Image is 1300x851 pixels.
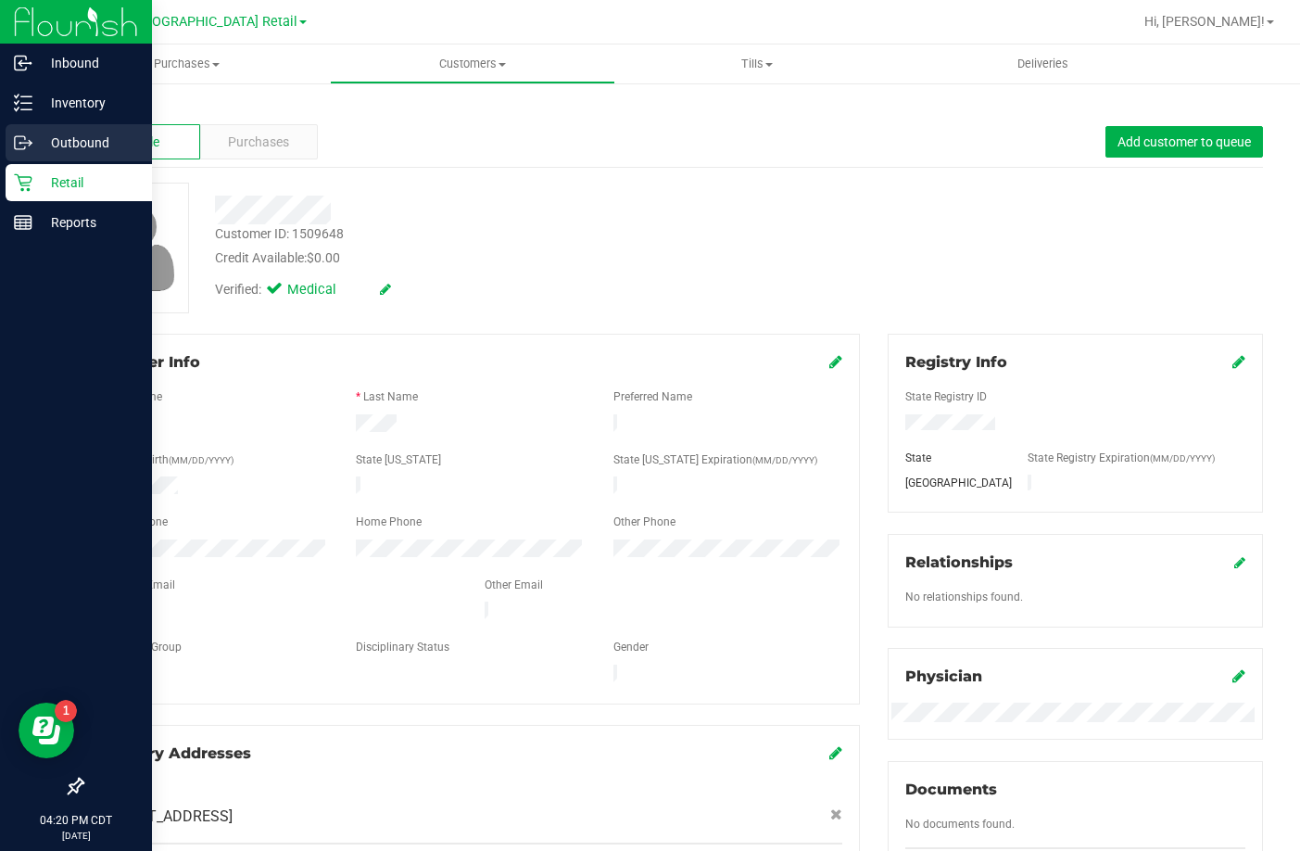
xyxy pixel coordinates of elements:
div: Verified: [215,280,391,300]
span: TX South-[GEOGRAPHIC_DATA] Retail [72,14,297,30]
span: [STREET_ADDRESS] [99,806,233,828]
span: (MM/DD/YYYY) [752,455,817,465]
p: Retail [32,171,144,194]
span: Documents [905,781,997,798]
label: State [US_STATE] [356,451,441,468]
inline-svg: Inbound [14,54,32,72]
span: Relationships [905,553,1013,571]
span: Purchases [228,133,289,152]
label: Disciplinary Status [356,639,449,655]
p: Reports [32,211,144,234]
label: Other Phone [613,514,675,530]
label: Last Name [363,388,418,405]
p: Inventory [32,92,144,114]
iframe: Resource center unread badge [55,700,77,722]
div: Customer ID: 1509648 [215,224,344,244]
iframe: Resource center [19,703,74,758]
span: Purchases [45,56,329,72]
inline-svg: Reports [14,213,32,232]
span: (MM/DD/YYYY) [169,455,233,465]
label: Preferred Name [613,388,692,405]
div: State [891,450,1014,466]
span: Deliveries [992,56,1093,72]
inline-svg: Retail [14,173,32,192]
span: Physician [905,667,982,685]
div: Credit Available: [215,248,792,268]
label: State [US_STATE] Expiration [613,451,817,468]
label: Other Email [485,577,543,593]
p: [DATE] [8,829,144,843]
span: Tills [616,56,900,72]
label: State Registry ID [905,388,987,405]
span: Registry Info [905,353,1007,371]
p: Inbound [32,52,144,74]
span: $0.00 [307,250,340,265]
a: Customers [330,44,615,83]
button: Add customer to queue [1105,126,1263,158]
a: Purchases [44,44,330,83]
label: Gender [613,639,649,655]
p: 04:20 PM CDT [8,812,144,829]
inline-svg: Outbound [14,133,32,152]
p: Outbound [32,132,144,154]
span: Hi, [PERSON_NAME]! [1144,14,1265,29]
span: No documents found. [905,818,1015,831]
label: No relationships found. [905,589,1023,605]
span: Delivery Addresses [99,744,251,762]
inline-svg: Inventory [14,94,32,112]
span: Customers [331,56,614,72]
label: Date of Birth [107,451,233,468]
a: Tills [615,44,901,83]
span: Add customer to queue [1117,134,1251,149]
label: Home Phone [356,514,422,530]
span: Medical [287,280,361,300]
div: [GEOGRAPHIC_DATA] [891,475,1014,491]
a: Deliveries [900,44,1185,83]
span: (MM/DD/YYYY) [1150,453,1215,464]
label: State Registry Expiration [1028,450,1215,466]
